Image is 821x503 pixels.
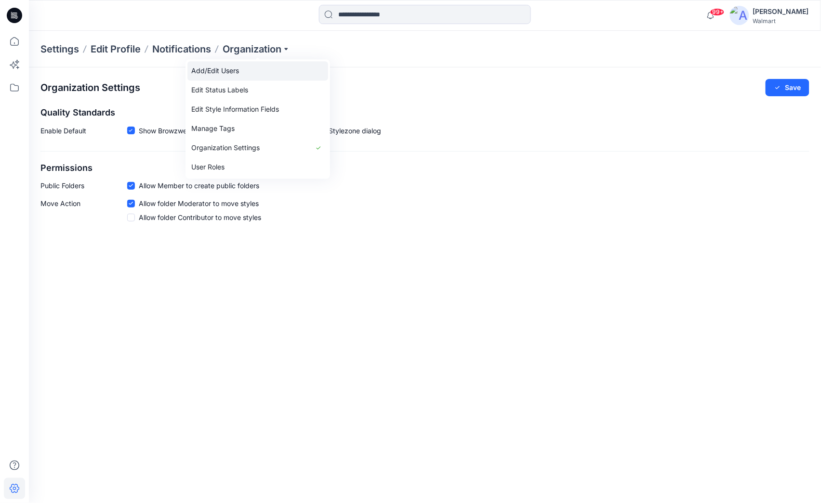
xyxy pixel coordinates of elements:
[139,126,381,136] span: Show Browzwear’s default quality standards in the Share to Stylezone dialog
[139,212,261,222] span: Allow folder Contributor to move styles
[187,80,328,100] a: Edit Status Labels
[187,61,328,80] a: Add/Edit Users
[187,100,328,119] a: Edit Style Information Fields
[40,163,809,173] h2: Permissions
[730,6,749,25] img: avatar
[753,17,809,25] div: Walmart
[187,138,328,157] a: Organization Settings
[40,126,127,140] p: Enable Default
[152,42,211,56] a: Notifications
[187,119,328,138] a: Manage Tags
[139,181,259,191] span: Allow Member to create public folders
[40,198,127,226] p: Move Action
[40,42,79,56] p: Settings
[753,6,809,17] div: [PERSON_NAME]
[710,8,725,16] span: 99+
[139,198,259,208] span: Allow folder Moderator to move styles
[40,181,127,191] p: Public Folders
[766,79,809,96] button: Save
[91,42,141,56] a: Edit Profile
[40,82,140,93] h2: Organization Settings
[187,157,328,177] a: User Roles
[40,108,809,118] h2: Quality Standards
